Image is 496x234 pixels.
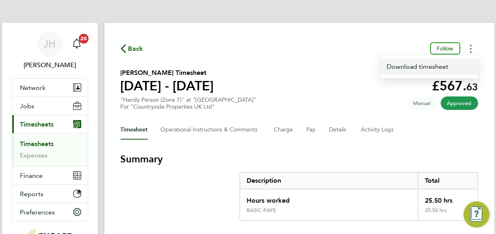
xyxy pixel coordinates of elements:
[418,207,477,220] div: 25.50 hrs
[20,102,35,110] span: Jobs
[361,120,395,140] button: Activity Logs
[121,78,214,94] h1: [DATE] - [DATE]
[418,173,477,189] div: Total
[274,120,294,140] button: Charge
[12,203,88,221] button: Preferences
[20,140,54,148] a: Timesheets
[121,68,214,78] h2: [PERSON_NAME] Timesheet
[128,44,143,54] span: Back
[430,42,460,55] button: Follow
[329,120,348,140] button: Details
[69,31,85,57] a: 20
[20,208,55,216] span: Preferences
[12,166,88,184] button: Finance
[12,115,88,133] button: Timesheets
[467,81,478,93] span: 63
[464,201,490,227] button: Engage Resource Center
[161,120,261,140] button: Operational Instructions & Comments
[12,79,88,96] button: Network
[240,173,418,189] div: Description
[121,44,143,54] button: Back
[12,97,88,115] button: Jobs
[381,59,478,75] a: Timesheets Menu
[121,96,257,110] div: "Handy Person (Zone 7)" at "[GEOGRAPHIC_DATA]"
[20,190,44,198] span: Reports
[12,60,88,70] span: Jane Howley
[247,207,276,214] div: BASIC PAYE
[432,78,478,94] app-decimal: £567.
[12,185,88,203] button: Reports
[20,120,54,128] span: Timesheets
[307,120,316,140] button: Pay
[437,45,454,52] span: Follow
[407,96,438,110] span: This timesheet was manually created.
[12,31,88,70] a: JH[PERSON_NAME]
[121,153,478,166] h3: Summary
[20,151,48,159] a: Expenses
[240,172,478,221] div: Summary
[418,189,477,207] div: 25.50 hrs
[12,133,88,166] div: Timesheets
[44,39,56,49] span: JH
[121,120,148,140] button: Timesheet
[464,42,478,55] button: Timesheets Menu
[79,34,89,44] span: 20
[240,189,418,207] div: Hours worked
[20,172,43,179] span: Finance
[121,103,257,110] div: For "Countryside Properties UK Ltd"
[20,84,46,92] span: Network
[441,96,478,110] span: This timesheet has been approved.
